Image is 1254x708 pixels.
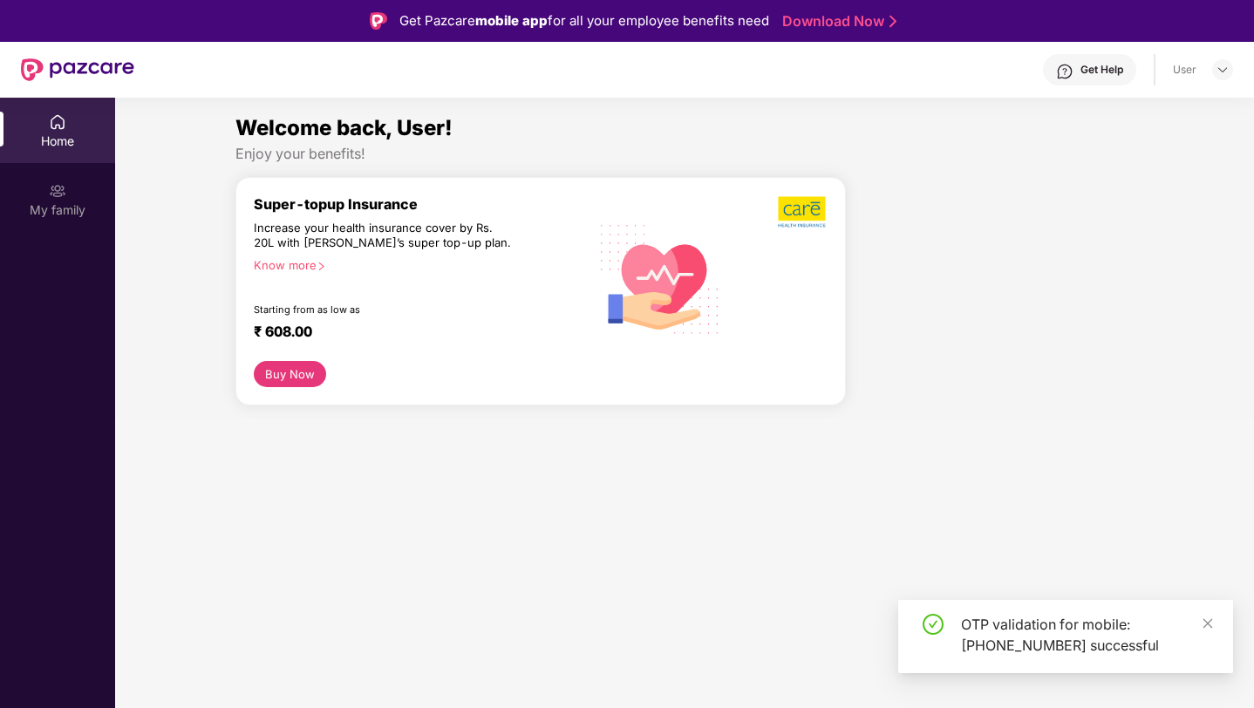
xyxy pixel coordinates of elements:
[254,361,326,387] button: Buy Now
[475,12,548,29] strong: mobile app
[399,10,769,31] div: Get Pazcare for all your employee benefits need
[254,323,571,344] div: ₹ 608.00
[1080,63,1123,77] div: Get Help
[21,58,134,81] img: New Pazcare Logo
[889,12,896,31] img: Stroke
[235,145,1135,163] div: Enjoy your benefits!
[317,262,326,271] span: right
[1173,63,1196,77] div: User
[370,12,387,30] img: Logo
[1202,617,1214,630] span: close
[923,614,944,635] span: check-circle
[1056,63,1073,80] img: svg+xml;base64,PHN2ZyBpZD0iSGVscC0zMngzMiIgeG1sbnM9Imh0dHA6Ly93d3cudzMub3JnLzIwMDAvc3ZnIiB3aWR0aD...
[254,303,515,316] div: Starting from as low as
[49,113,66,131] img: svg+xml;base64,PHN2ZyBpZD0iSG9tZSIgeG1sbnM9Imh0dHA6Ly93d3cudzMub3JnLzIwMDAvc3ZnIiB3aWR0aD0iMjAiIG...
[254,221,514,251] div: Increase your health insurance cover by Rs. 20L with [PERSON_NAME]’s super top-up plan.
[254,195,589,213] div: Super-topup Insurance
[589,205,733,351] img: svg+xml;base64,PHN2ZyB4bWxucz0iaHR0cDovL3d3dy53My5vcmcvMjAwMC9zdmciIHhtbG5zOnhsaW5rPSJodHRwOi8vd3...
[49,182,66,200] img: svg+xml;base64,PHN2ZyB3aWR0aD0iMjAiIGhlaWdodD0iMjAiIHZpZXdCb3g9IjAgMCAyMCAyMCIgZmlsbD0ibm9uZSIgeG...
[778,195,828,228] img: b5dec4f62d2307b9de63beb79f102df3.png
[782,12,891,31] a: Download Now
[235,115,453,140] span: Welcome back, User!
[1216,63,1230,77] img: svg+xml;base64,PHN2ZyBpZD0iRHJvcGRvd24tMzJ4MzIiIHhtbG5zPSJodHRwOi8vd3d3LnczLm9yZy8yMDAwL3N2ZyIgd2...
[254,258,578,270] div: Know more
[961,614,1212,656] div: OTP validation for mobile: [PHONE_NUMBER] successful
